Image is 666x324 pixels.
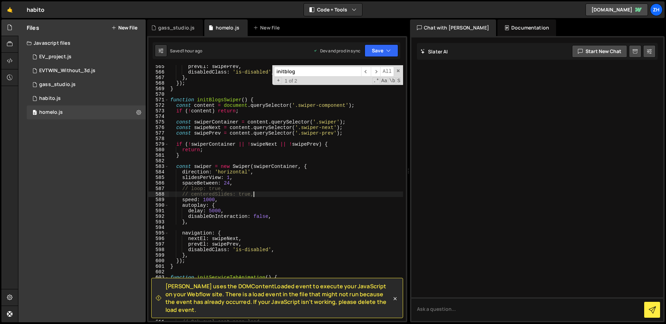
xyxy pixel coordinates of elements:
span: ​ [371,67,381,77]
a: [DOMAIN_NAME] [586,3,648,16]
a: zh [650,3,663,16]
button: Start new chat [572,45,627,58]
div: 582 [148,158,169,164]
div: Dev and prod in sync [313,48,360,54]
div: 565 [148,64,169,69]
div: homelo.js [216,24,239,31]
div: 583 [148,164,169,169]
div: 593 [148,219,169,225]
div: 580 [148,147,169,153]
div: habito [27,6,44,14]
div: 594 [148,225,169,230]
div: 579 [148,142,169,147]
div: 578 [148,136,169,142]
div: 570 [148,92,169,97]
div: gass_studio.js [39,82,76,88]
span: Whole Word Search [388,77,396,84]
div: 607 [148,297,169,302]
div: 568 [148,80,169,86]
span: Alt-Enter [380,67,394,77]
div: EV_project.js [39,54,71,60]
span: RegExp Search [373,77,380,84]
span: CaseSensitive Search [381,77,388,84]
div: habito.js [39,95,61,102]
div: 574 [148,114,169,119]
span: 0 [33,110,37,116]
span: 1 of 2 [282,78,300,84]
button: Save [365,44,398,57]
div: 571 [148,97,169,103]
div: 13378/41195.js [27,64,146,78]
div: 1 hour ago [182,48,203,54]
div: 588 [148,191,169,197]
div: 592 [148,214,169,219]
h2: Files [27,24,39,32]
span: Search In Selection [396,77,401,84]
a: 🤙 [1,1,18,18]
div: 577 [148,130,169,136]
div: 575 [148,119,169,125]
div: 566 [148,69,169,75]
div: 589 [148,197,169,203]
div: 573 [148,108,169,114]
div: New File [253,24,282,31]
div: 567 [148,75,169,80]
div: gass_studio.js [158,24,195,31]
div: 604 [148,280,169,286]
div: 597 [148,241,169,247]
div: 608 [148,302,169,308]
div: 595 [148,230,169,236]
div: 601 [148,264,169,269]
div: 13378/43790.js [27,78,146,92]
button: Code + Tools [304,3,362,16]
div: 598 [148,247,169,253]
div: 602 [148,269,169,275]
span: Toggle Replace mode [275,77,282,84]
div: 13378/33578.js [27,92,146,105]
div: Saved [170,48,202,54]
div: 569 [148,86,169,92]
div: 605 [148,286,169,291]
div: 587 [148,186,169,191]
div: 584 [148,169,169,175]
div: 609 [148,308,169,314]
div: 591 [148,208,169,214]
div: 603 [148,275,169,280]
h2: Slater AI [420,48,448,55]
div: 581 [148,153,169,158]
div: homelo.js [39,109,63,116]
div: 610 [148,314,169,319]
div: 576 [148,125,169,130]
button: New File [111,25,137,31]
div: EVTWIN_Without_3d.js [39,68,95,74]
div: 590 [148,203,169,208]
div: Documentation [497,19,556,36]
div: 606 [148,291,169,297]
div: 572 [148,103,169,108]
span: [PERSON_NAME] uses the DOMContentLoaded event to execute your JavaScript on your Webflow site. Th... [165,282,392,314]
input: Search for [274,67,361,77]
span: ​ [361,67,371,77]
div: 13378/44011.js [27,105,146,119]
div: Javascript files [18,36,146,50]
div: 600 [148,258,169,264]
div: 13378/40224.js [27,50,146,64]
div: 586 [148,180,169,186]
div: 596 [148,236,169,241]
div: 585 [148,175,169,180]
div: 599 [148,253,169,258]
div: Chat with [PERSON_NAME] [410,19,496,36]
